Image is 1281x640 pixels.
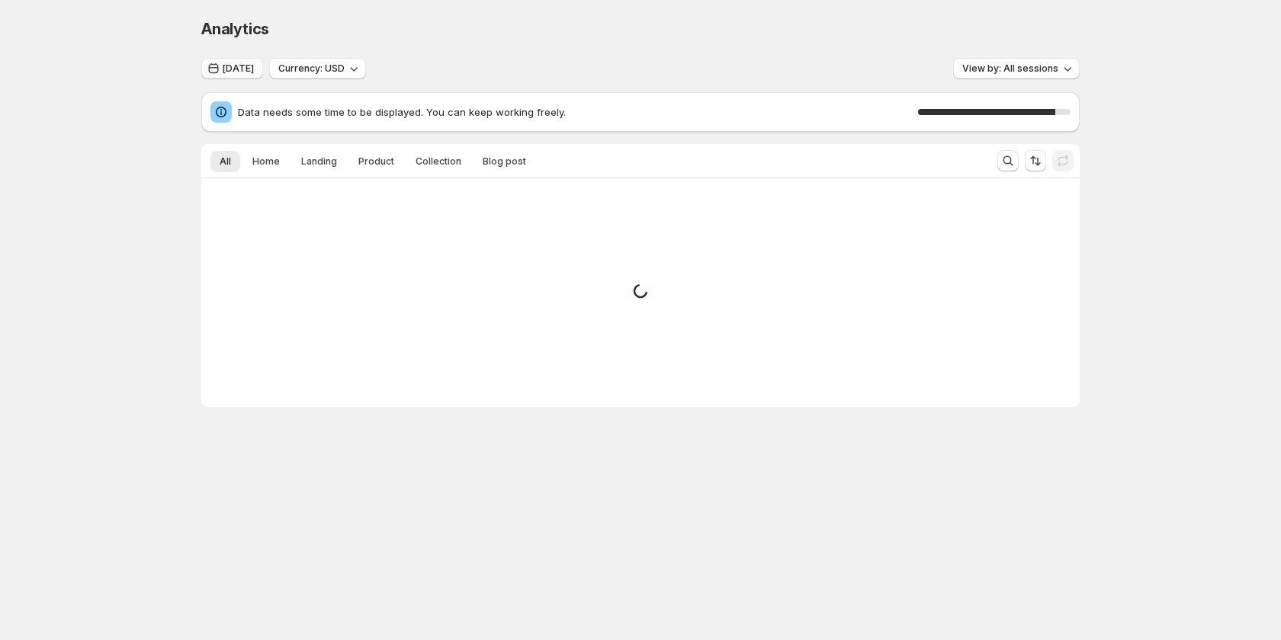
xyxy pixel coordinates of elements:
span: Analytics [201,20,269,38]
span: Product [358,155,394,168]
button: Currency: USD [269,58,366,79]
button: View by: All sessions [953,58,1080,79]
span: Blog post [483,155,526,168]
span: Landing [301,155,337,168]
span: Home [252,155,280,168]
span: Data needs some time to be displayed. You can keep working freely. [238,104,918,120]
button: Search and filter results [997,150,1019,171]
span: Currency: USD [278,62,345,75]
span: Collection [416,155,461,168]
span: View by: All sessions [962,62,1058,75]
span: [DATE] [223,62,254,75]
button: Sort the results [1025,150,1046,171]
button: [DATE] [201,58,263,79]
span: All [220,155,231,168]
